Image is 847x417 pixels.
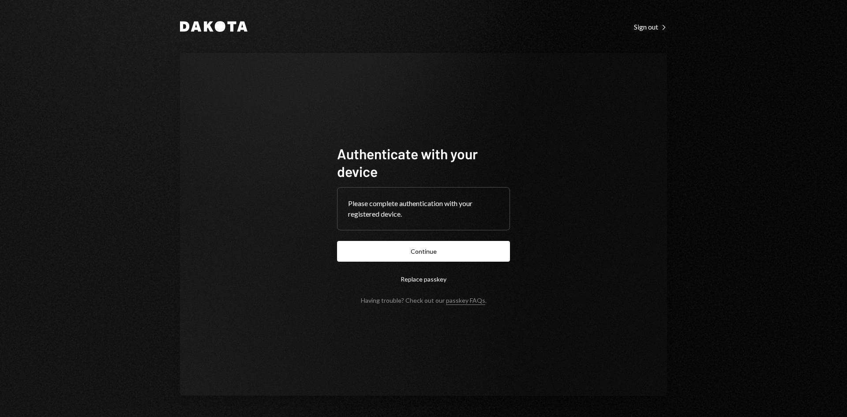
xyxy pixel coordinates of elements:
[634,22,667,31] a: Sign out
[446,297,485,305] a: passkey FAQs
[361,297,487,304] div: Having trouble? Check out our .
[337,241,510,262] button: Continue
[337,269,510,289] button: Replace passkey
[348,198,499,219] div: Please complete authentication with your registered device.
[337,145,510,180] h1: Authenticate with your device
[634,23,667,31] div: Sign out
